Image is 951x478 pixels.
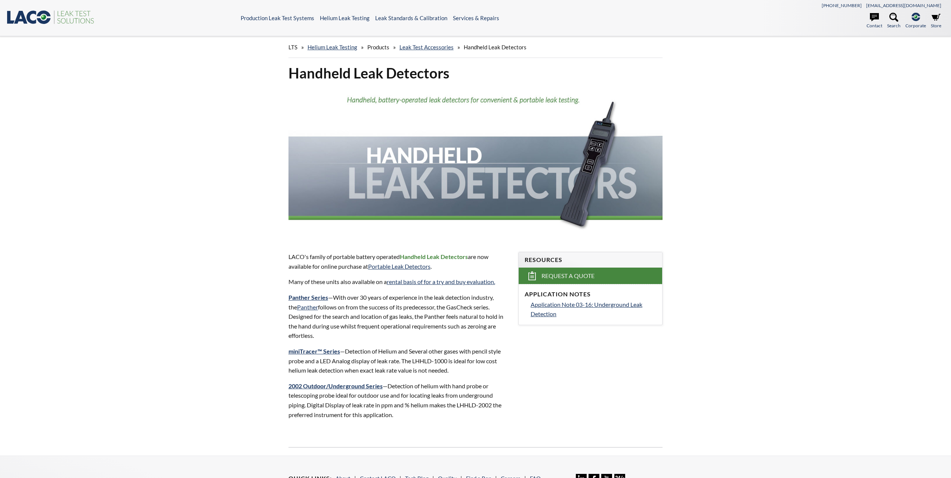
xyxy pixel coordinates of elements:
img: Handheld Leak Detector header [288,88,663,238]
a: miniTracer™ Series [288,348,340,355]
p: LACO's family of portable battery operated are now available for online purchase at . [288,252,509,271]
a: Leak Standards & Calibration [375,15,447,21]
a: [EMAIL_ADDRESS][DOMAIN_NAME] [866,3,941,8]
a: Request a Quote [519,268,662,284]
strong: Handheld Leak Detectors [400,253,468,260]
div: » » » » [288,37,663,58]
a: rental basis of for a try and buy evaluation. [387,278,495,285]
span: Application Note 03-16: Underground Leak Detection [531,301,642,318]
p: —Detection of helium with hand probe or telescoping probe ideal for outdoor use and for locating ... [288,381,509,419]
a: Helium Leak Testing [320,15,370,21]
a: Search [887,13,901,29]
a: Panther [297,303,318,311]
a: Store [931,13,941,29]
a: Production Leak Test Systems [241,15,314,21]
a: Helium Leak Testing [308,44,357,50]
p: Many of these units also available on a [288,277,509,287]
span: Corporate [905,22,926,29]
p: —With over 30 years of experience in the leak detection industry, the follows on from the success... [288,293,509,340]
span: Products [367,44,389,50]
p: —Detection of Helium and Several other gases with pencil style probe and a LED Analog display of ... [288,346,509,375]
a: Contact [867,13,882,29]
span: Handheld Leak Detectors [464,44,527,50]
a: Services & Repairs [453,15,499,21]
a: Portable Leak Detectors [368,263,430,270]
a: Application Note 03-16: Underground Leak Detection [531,300,656,319]
h1: Handheld Leak Detectors [288,64,663,82]
a: 2002 Outdoor/Underground Series [288,382,383,389]
h4: Resources [525,256,656,264]
span: LTS [288,44,297,50]
h4: Application Notes [525,290,656,298]
a: [PHONE_NUMBER] [822,3,862,8]
a: Panther Series [288,294,328,301]
span: Request a Quote [541,272,595,280]
a: Leak Test Accessories [399,44,454,50]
